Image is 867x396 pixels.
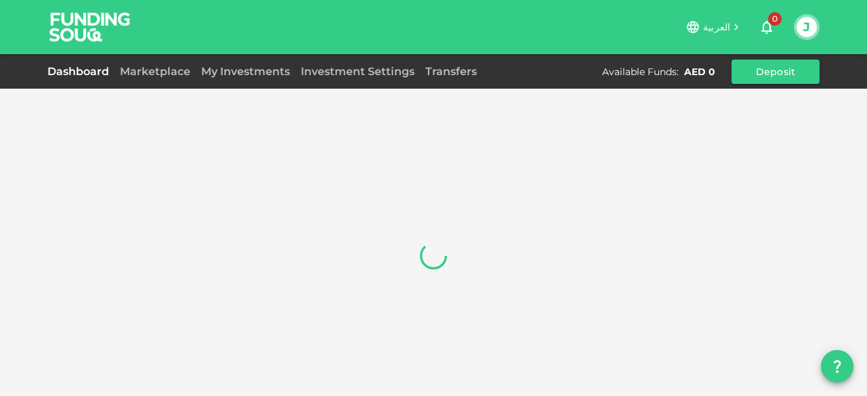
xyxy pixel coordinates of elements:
[114,65,196,78] a: Marketplace
[684,65,715,79] div: AED 0
[753,14,780,41] button: 0
[295,65,420,78] a: Investment Settings
[602,65,679,79] div: Available Funds :
[703,21,730,33] span: العربية
[420,65,482,78] a: Transfers
[821,350,853,382] button: question
[732,60,820,84] button: Deposit
[797,17,817,37] button: J
[47,65,114,78] a: Dashboard
[196,65,295,78] a: My Investments
[768,12,782,26] span: 0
